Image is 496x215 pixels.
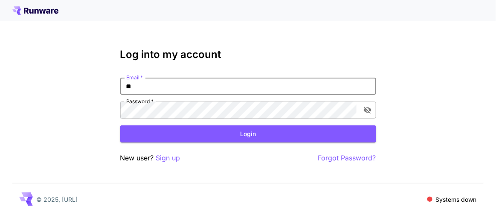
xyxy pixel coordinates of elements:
[120,49,376,61] h3: Log into my account
[120,153,180,163] p: New user?
[126,74,143,81] label: Email
[318,153,376,163] button: Forgot Password?
[126,98,154,105] label: Password
[436,195,477,204] p: Systems down
[156,153,180,163] button: Sign up
[120,125,376,143] button: Login
[360,102,375,118] button: toggle password visibility
[36,195,78,204] p: © 2025, [URL]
